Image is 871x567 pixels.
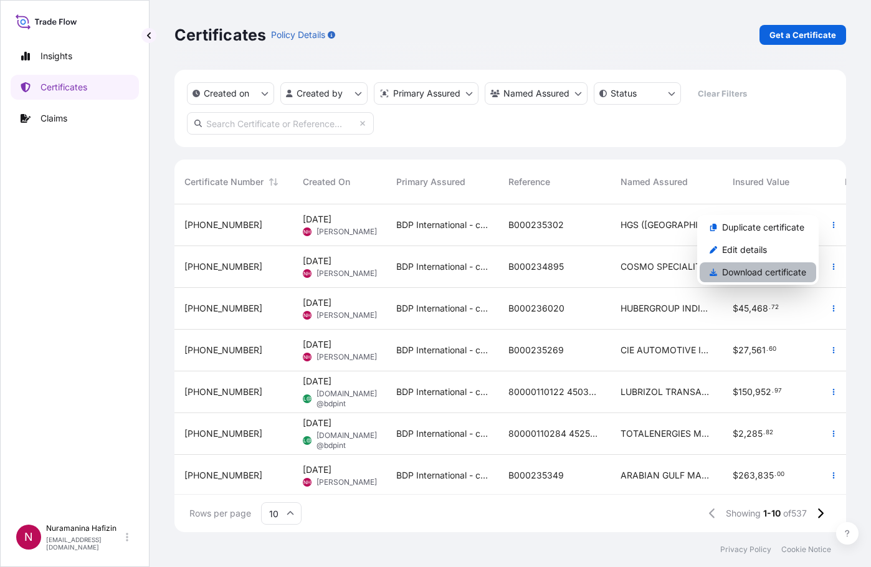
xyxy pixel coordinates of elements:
[700,240,816,260] a: Edit details
[722,221,804,234] p: Duplicate certificate
[722,266,806,279] p: Download certificate
[700,262,816,282] a: Download certificate
[271,29,325,41] p: Policy Details
[722,244,767,256] p: Edit details
[700,217,816,237] a: Duplicate certificate
[174,25,266,45] p: Certificates
[769,29,836,41] p: Get a Certificate
[697,215,819,285] div: Actions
